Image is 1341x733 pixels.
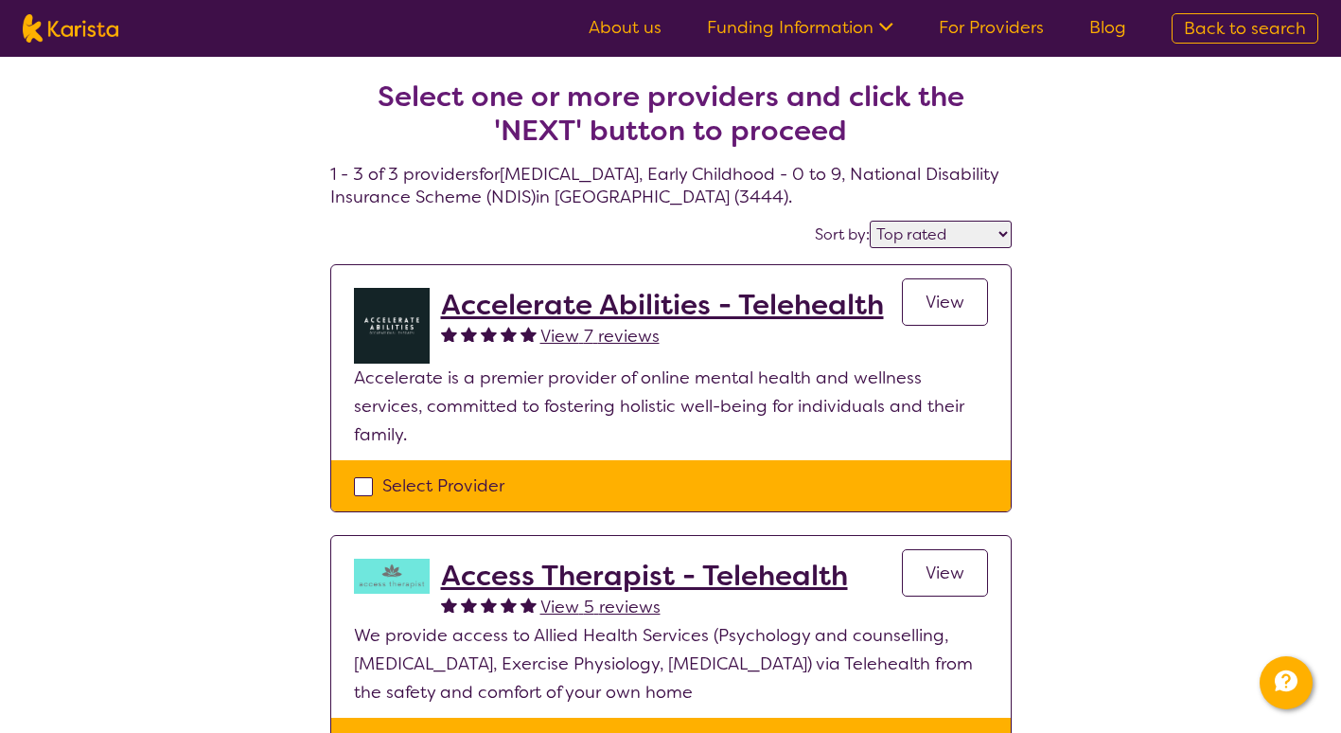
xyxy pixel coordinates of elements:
img: fullstar [521,326,537,342]
button: Channel Menu [1260,656,1313,709]
a: View 5 reviews [540,593,661,621]
span: View [926,291,964,313]
img: fullstar [461,326,477,342]
img: fullstar [481,597,497,613]
a: View 7 reviews [540,322,660,350]
img: fullstar [481,326,497,342]
a: Blog [1089,16,1126,39]
span: View 5 reviews [540,596,661,618]
img: byb1jkvtmcu0ftjdkjvo.png [354,288,430,364]
a: Back to search [1172,13,1318,44]
h2: Select one or more providers and click the 'NEXT' button to proceed [353,80,989,148]
img: fullstar [441,597,457,613]
img: fullstar [501,326,517,342]
img: fullstar [461,597,477,613]
p: We provide access to Allied Health Services (Psychology and counselling, [MEDICAL_DATA], Exercise... [354,621,988,706]
a: View [902,549,988,597]
img: fullstar [501,597,517,613]
p: Accelerate is a premier provider of online mental health and wellness services, committed to fost... [354,364,988,449]
img: hzy3j6chfzohyvwdpojv.png [354,559,430,594]
img: fullstar [441,326,457,342]
a: Funding Information [707,16,893,39]
label: Sort by: [815,224,870,244]
img: Karista logo [23,14,118,43]
a: Accelerate Abilities - Telehealth [441,288,884,322]
a: About us [589,16,662,39]
span: View 7 reviews [540,325,660,348]
span: Back to search [1184,17,1306,40]
img: fullstar [521,597,537,613]
span: View [926,562,964,584]
h4: 1 - 3 of 3 providers for [MEDICAL_DATA] , Early Childhood - 0 to 9 , National Disability Insuranc... [330,34,1012,208]
a: View [902,278,988,326]
a: For Providers [939,16,1044,39]
a: Access Therapist - Telehealth [441,559,848,593]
